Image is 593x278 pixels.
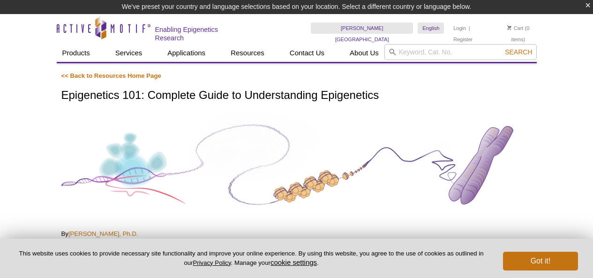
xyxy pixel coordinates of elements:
[507,25,524,31] a: Cart
[344,44,384,62] a: About Us
[61,72,161,79] a: << Back to Resources Home Page
[15,249,488,267] p: This website uses cookies to provide necessary site functionality and improve your online experie...
[505,48,532,56] span: Search
[507,25,511,30] img: Your Cart
[61,112,532,218] img: Complete Guide to Understanding Epigenetics
[284,44,330,62] a: Contact Us
[225,44,270,62] a: Resources
[453,25,466,31] a: Login
[311,23,413,34] a: [PERSON_NAME][GEOGRAPHIC_DATA]
[502,48,535,56] button: Search
[162,44,211,62] a: Applications
[57,44,96,62] a: Products
[193,259,231,266] a: Privacy Policy
[155,25,245,42] h2: Enabling Epigenetics Research
[418,23,444,34] a: English
[68,230,138,237] a: [PERSON_NAME], Ph.D.
[503,252,578,270] button: Got it!
[61,230,532,238] p: By
[453,36,473,43] a: Register
[384,44,537,60] input: Keyword, Cat. No.
[469,23,470,34] li: |
[110,44,148,62] a: Services
[270,258,317,266] button: cookie settings
[61,89,532,103] h1: Epigenetics 101: Complete Guide to Understanding Epigenetics
[500,23,536,45] li: (0 items)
